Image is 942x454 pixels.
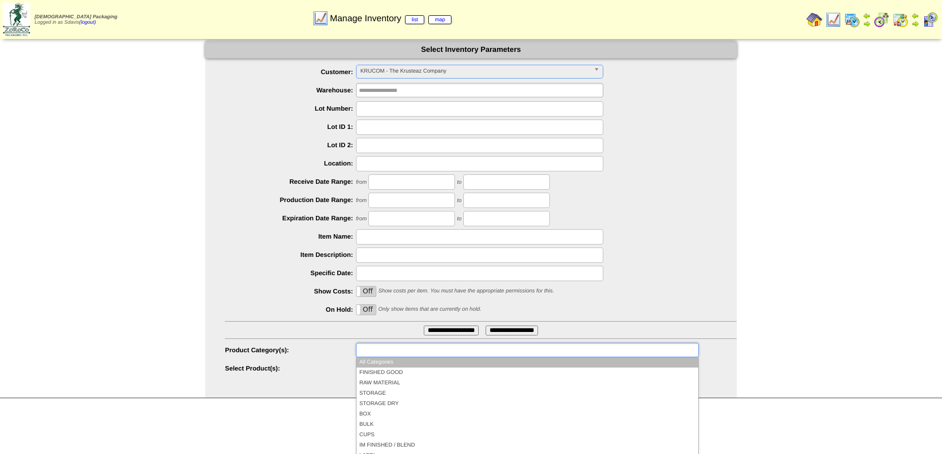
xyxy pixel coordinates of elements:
[356,198,367,204] span: from
[225,251,356,258] label: Item Description:
[225,214,356,222] label: Expiration Date Range:
[225,68,356,76] label: Customer:
[225,306,356,313] label: On Hold:
[405,15,424,24] a: list
[863,12,871,20] img: arrowleft.gif
[428,15,451,24] a: map
[225,196,356,204] label: Production Date Range:
[225,141,356,149] label: Lot ID 2:
[357,357,698,368] li: All Categories
[457,216,461,222] span: to
[225,178,356,185] label: Receive Date Range:
[79,20,96,25] a: (logout)
[205,41,737,58] div: Select Inventory Parameters
[3,3,30,36] img: zoroco-logo-small.webp
[356,304,377,315] div: OnOff
[378,306,481,312] span: Only show items that are currently on hold.
[225,123,356,130] label: Lot ID 1:
[357,419,698,430] li: BULK
[225,288,356,295] label: Show Costs:
[35,14,117,25] span: Logged in as Sdavis
[457,198,461,204] span: to
[807,12,822,28] img: home.gif
[357,378,698,388] li: RAW MATERIAL
[225,269,356,277] label: Specific Date:
[225,160,356,167] label: Location:
[357,287,376,296] label: Off
[378,288,554,294] span: Show costs per item. You must have the appropriate permissions for this.
[225,233,356,240] label: Item Name:
[225,346,356,354] label: Product Category(s):
[357,368,698,378] li: FINISHED GOOD
[357,305,376,315] label: Off
[874,12,890,28] img: calendarblend.gif
[457,179,461,185] span: to
[35,14,117,20] span: [DEMOGRAPHIC_DATA] Packaging
[356,216,367,222] span: from
[225,365,356,372] label: Select Product(s):
[313,10,328,26] img: line_graph.gif
[825,12,841,28] img: line_graph.gif
[922,12,938,28] img: calendarcustomer.gif
[911,12,919,20] img: arrowleft.gif
[357,440,698,451] li: IM FINISHED / BLEND
[893,12,908,28] img: calendarinout.gif
[357,399,698,409] li: STORAGE DRY
[357,409,698,419] li: BOX
[844,12,860,28] img: calendarprod.gif
[911,20,919,28] img: arrowright.gif
[356,179,367,185] span: from
[225,105,356,112] label: Lot Number:
[225,86,356,94] label: Warehouse:
[360,65,590,77] span: KRUCOM - The Krusteaz Company
[330,13,451,24] span: Manage Inventory
[357,430,698,440] li: CUPS
[863,20,871,28] img: arrowright.gif
[357,388,698,399] li: STORAGE
[356,286,377,297] div: OnOff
